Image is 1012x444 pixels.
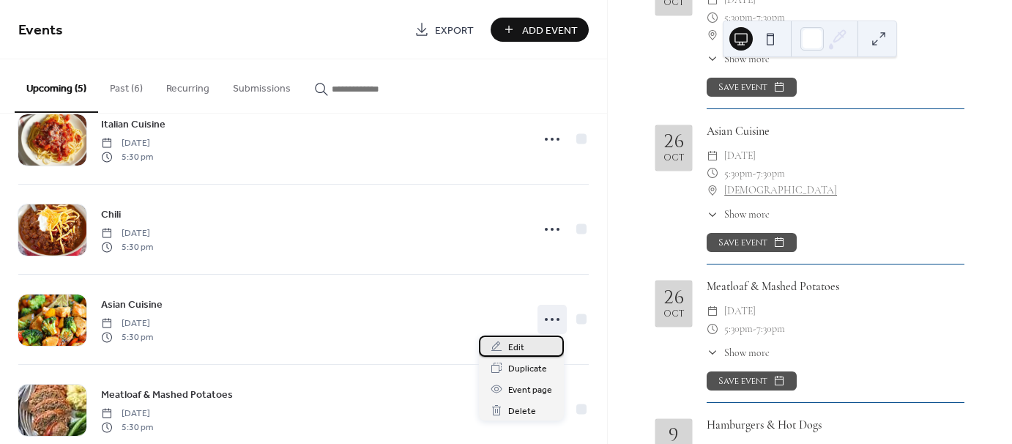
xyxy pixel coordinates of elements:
[101,317,153,330] span: [DATE]
[724,165,753,182] span: 5:30pm
[508,340,524,355] span: Edit
[101,206,121,223] a: Chili
[753,320,756,338] span: -
[101,207,121,223] span: Chili
[101,150,153,163] span: 5:30 pm
[724,345,770,360] span: Show more
[101,227,153,240] span: [DATE]
[221,59,302,111] button: Submissions
[508,361,547,377] span: Duplicate
[101,296,163,313] a: Asian Cuisine
[707,345,770,360] button: ​Show more
[707,345,718,360] div: ​
[508,382,552,398] span: Event page
[707,165,718,182] div: ​
[101,117,165,133] span: Italian Cuisine
[707,233,797,252] button: Save event
[707,26,718,44] div: ​
[756,9,785,26] span: 7:30pm
[101,330,153,344] span: 5:30 pm
[101,116,165,133] a: Italian Cuisine
[663,289,684,307] div: 26
[101,421,153,434] span: 5:30 pm
[707,371,797,391] button: Save event
[663,133,684,151] div: 26
[724,303,756,320] span: [DATE]
[724,182,837,199] a: [DEMOGRAPHIC_DATA]
[663,154,685,163] div: Oct
[707,320,718,338] div: ​
[491,18,589,42] button: Add Event
[101,388,233,403] span: Meatloaf & Mashed Potatoes
[101,386,233,403] a: Meatloaf & Mashed Potatoes
[101,297,163,313] span: Asian Cuisine
[18,16,63,45] span: Events
[101,137,153,150] span: [DATE]
[724,207,770,222] span: Show more
[403,18,485,42] a: Export
[101,407,153,421] span: [DATE]
[724,51,770,67] span: Show more
[707,122,964,140] div: Asian Cuisine
[707,182,718,199] div: ​
[753,9,756,26] span: -
[724,9,753,26] span: 5:30pm
[707,416,964,434] div: Hamburgers & Hot Dogs
[663,310,685,319] div: Oct
[15,59,98,113] button: Upcoming (5)
[98,59,155,111] button: Past (6)
[435,23,474,38] span: Export
[707,207,718,222] div: ​
[522,23,578,38] span: Add Event
[707,303,718,320] div: ​
[707,78,797,97] button: Save event
[707,207,770,222] button: ​Show more
[756,320,785,338] span: 7:30pm
[508,404,536,419] span: Delete
[707,9,718,26] div: ​
[753,165,756,182] span: -
[707,147,718,165] div: ​
[724,147,756,165] span: [DATE]
[101,240,153,254] span: 5:30 pm
[155,59,221,111] button: Recurring
[724,320,753,338] span: 5:30pm
[707,278,964,295] div: Meatloaf & Mashed Potatoes
[756,165,785,182] span: 7:30pm
[707,51,770,67] button: ​Show more
[707,51,718,67] div: ​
